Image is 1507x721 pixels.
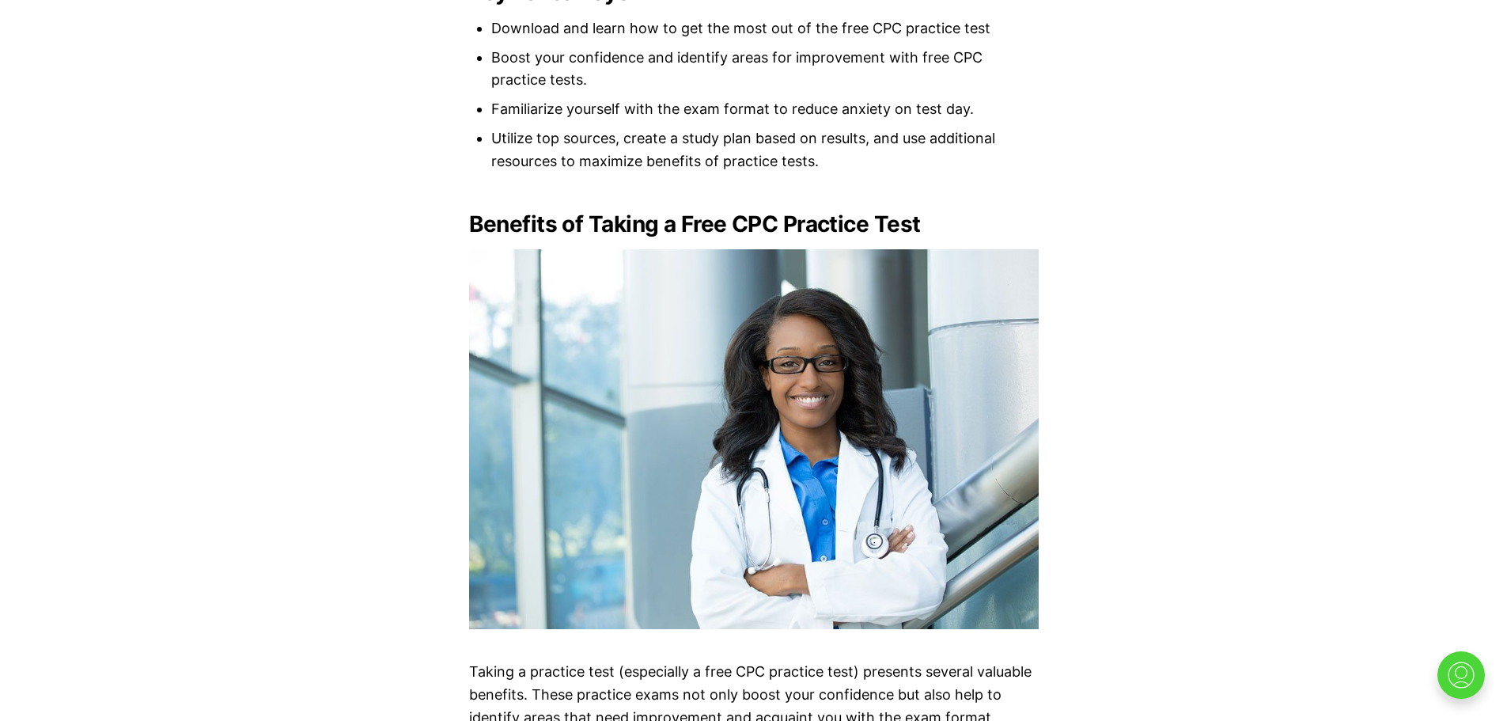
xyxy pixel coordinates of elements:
h2: Benefits of Taking a Free CPC Practice Test [469,211,1039,237]
li: Utilize top sources, create a study plan based on results, and use additional resources to maximi... [491,127,1039,173]
iframe: portal-trigger [1424,643,1507,721]
li: Download and learn how to get the most out of the free CPC practice test [491,17,1039,40]
img: Practice tests can help you prepare for the Certified Professional Coder (CPC) exam. [469,249,1039,629]
li: Boost your confidence and identify areas for improvement with free CPC practice tests. [491,47,1039,93]
li: Familiarize yourself with the exam format to reduce anxiety on test day. [491,98,1039,121]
